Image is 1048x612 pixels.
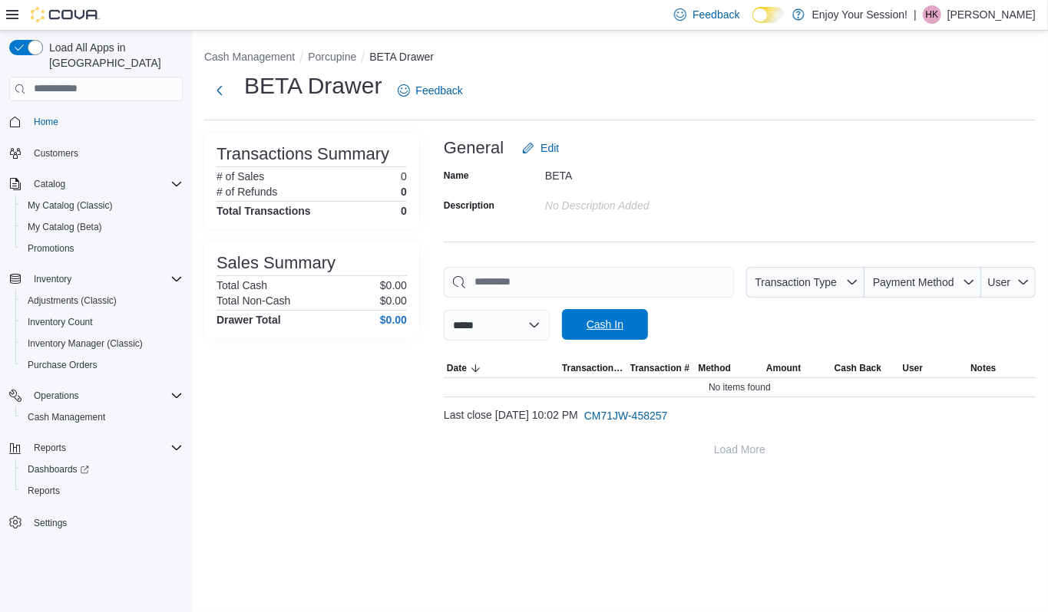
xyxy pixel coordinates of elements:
[831,359,900,377] button: Cash Back
[43,40,183,71] span: Load All Apps in [GEOGRAPHIC_DATA]
[3,385,189,406] button: Operations
[392,75,469,106] a: Feedback
[587,317,623,332] span: Cash In
[15,333,189,354] button: Inventory Manager (Classic)
[21,313,99,331] a: Inventory Count
[444,169,469,182] label: Name
[21,408,111,426] a: Cash Management
[28,199,113,212] span: My Catalog (Classic)
[28,316,93,328] span: Inventory Count
[630,362,689,374] span: Transaction #
[578,400,674,431] button: CM71JW-458257
[21,291,123,310] a: Adjustments (Classic)
[21,408,183,426] span: Cash Management
[217,205,311,217] h4: Total Transactions
[217,294,291,307] h6: Total Non-Cash
[9,104,183,574] nav: Complex example
[28,463,89,475] span: Dashboards
[28,439,72,457] button: Reports
[401,205,407,217] h4: 0
[900,359,968,377] button: User
[444,434,1036,465] button: Load More
[447,362,467,374] span: Date
[217,279,267,291] h6: Total Cash
[926,5,939,24] span: HK
[746,267,865,298] button: Transaction Type
[28,144,84,163] a: Customers
[21,482,66,500] a: Reports
[401,186,407,198] p: 0
[21,239,183,258] span: Promotions
[15,195,189,216] button: My Catalog (Classic)
[545,163,751,182] div: BETA
[562,362,624,374] span: Transaction Type
[204,75,235,106] button: Next
[380,294,407,307] p: $0.00
[947,5,1036,24] p: [PERSON_NAME]
[217,314,281,326] h4: Drawer Total
[914,5,917,24] p: |
[541,140,559,156] span: Edit
[28,411,105,423] span: Cash Management
[752,23,753,24] span: Dark Mode
[516,133,565,163] button: Edit
[15,311,189,333] button: Inventory Count
[28,359,98,371] span: Purchase Orders
[835,362,881,374] span: Cash Back
[34,442,66,454] span: Reports
[380,314,407,326] h4: $0.00
[444,400,1036,431] div: Last close [DATE] 10:02 PM
[584,408,668,423] span: CM71JW-458257
[217,186,277,198] h6: # of Refunds
[217,254,336,272] h3: Sales Summary
[28,387,85,405] button: Operations
[21,334,149,353] a: Inventory Manager (Classic)
[766,362,801,374] span: Amount
[15,406,189,428] button: Cash Management
[3,437,189,459] button: Reports
[204,49,1036,67] nav: An example of EuiBreadcrumbs
[21,460,183,479] span: Dashboards
[15,238,189,259] button: Promotions
[31,7,100,22] img: Cova
[34,116,58,128] span: Home
[21,460,95,479] a: Dashboards
[380,279,407,291] p: $0.00
[562,309,648,340] button: Cash In
[28,294,117,307] span: Adjustments (Classic)
[28,512,183,531] span: Settings
[28,485,60,497] span: Reports
[15,290,189,311] button: Adjustments (Classic)
[34,147,78,160] span: Customers
[21,218,183,236] span: My Catalog (Beta)
[15,216,189,238] button: My Catalog (Beta)
[627,359,696,377] button: Transaction #
[217,170,264,183] h6: # of Sales
[28,270,183,288] span: Inventory
[34,178,65,190] span: Catalog
[308,51,356,63] button: Porcupine
[21,482,183,500] span: Reports
[444,199,494,212] label: Description
[21,356,104,374] a: Purchase Orders
[34,273,71,285] span: Inventory
[21,196,183,215] span: My Catalog (Classic)
[709,381,771,393] span: No items found
[559,359,627,377] button: Transaction Type
[967,359,1036,377] button: Notes
[28,175,183,193] span: Catalog
[923,5,941,24] div: Harpreet Kaur
[21,196,119,215] a: My Catalog (Classic)
[545,193,751,212] div: No Description added
[28,221,102,233] span: My Catalog (Beta)
[21,313,183,331] span: Inventory Count
[695,359,763,377] button: Method
[34,517,67,529] span: Settings
[970,362,996,374] span: Notes
[3,173,189,195] button: Catalog
[28,387,183,405] span: Operations
[763,359,831,377] button: Amount
[752,7,785,23] input: Dark Mode
[21,291,183,310] span: Adjustments (Classic)
[693,7,739,22] span: Feedback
